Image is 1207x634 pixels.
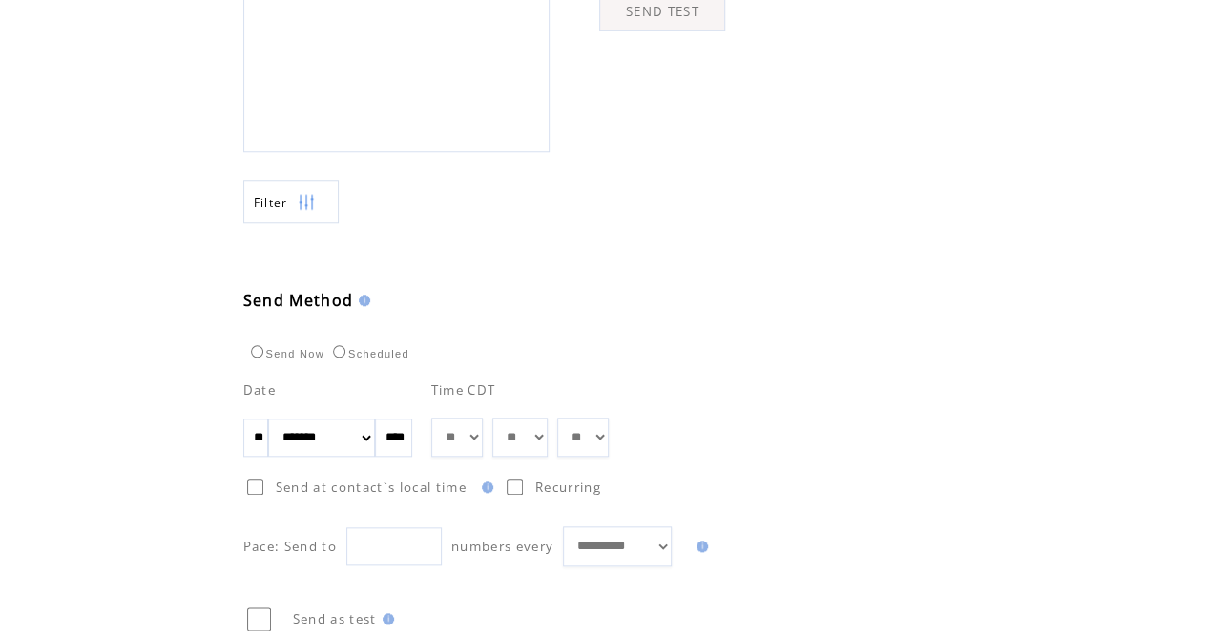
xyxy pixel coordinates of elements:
label: Scheduled [328,348,409,359]
span: numbers every [451,538,553,555]
span: Show filters [254,194,288,211]
a: Filter [243,180,339,223]
input: Send Now [251,345,263,358]
span: Pace: Send to [243,538,337,555]
span: Time CDT [431,381,496,399]
span: Recurring [535,479,601,496]
span: Send Method [243,290,354,311]
input: Scheduled [333,345,345,358]
span: Send at contact`s local time [276,479,467,496]
img: help.gif [691,541,708,552]
img: help.gif [476,481,493,493]
span: Send as test [293,610,377,627]
label: Send Now [246,348,324,359]
img: filters.png [298,181,315,224]
img: help.gif [377,613,394,624]
img: help.gif [353,295,370,306]
span: Date [243,381,276,399]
